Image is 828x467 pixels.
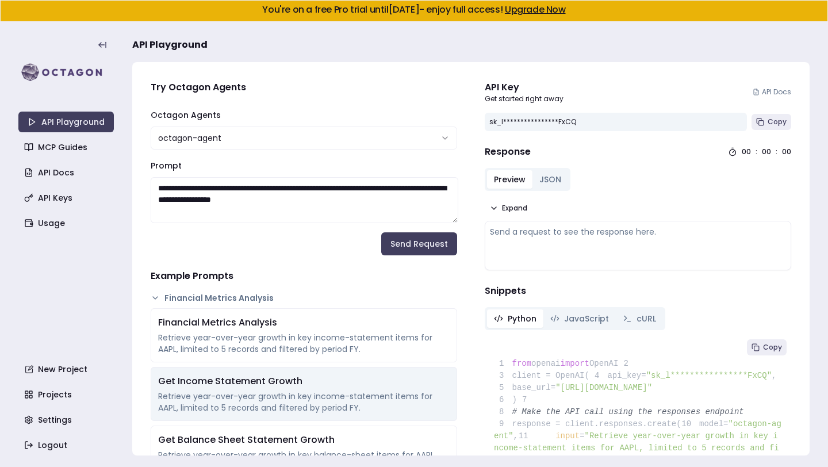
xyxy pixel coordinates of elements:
span: 6 [494,394,512,406]
div: 00 [742,147,751,156]
button: Copy [747,339,787,355]
span: import [561,359,589,368]
span: OpenAI [589,359,618,368]
span: Copy [763,343,782,352]
div: Financial Metrics Analysis [158,316,450,330]
span: Expand [502,204,527,213]
span: Python [508,313,536,324]
button: Copy [752,114,791,130]
span: "[URL][DOMAIN_NAME]" [555,383,652,392]
span: API Playground [132,38,208,52]
div: Send a request to see the response here. [490,226,786,238]
button: Send Request [381,232,457,255]
a: Projects [20,384,115,405]
span: input [555,431,580,441]
span: 2 [618,358,637,370]
span: client = OpenAI( [494,371,589,380]
span: 1 [494,358,512,370]
a: API Docs [20,162,115,183]
div: Get Income Statement Growth [158,374,450,388]
label: Octagon Agents [151,109,221,121]
span: , [772,371,776,380]
span: , [513,431,518,441]
span: 8 [494,406,512,418]
div: 00 [782,147,791,156]
div: Retrieve year-over-year growth in key income-statement items for AAPL, limited to 5 records and f... [158,391,450,414]
span: 5 [494,382,512,394]
img: logo-rect-yK7x_WSZ.svg [18,61,114,84]
div: Retrieve year-over-year growth in key income-statement items for AAPL, limited to 5 records and f... [158,332,450,355]
h4: Response [485,145,531,159]
h5: You're on a free Pro trial until [DATE] - enjoy full access! [10,5,818,14]
span: 7 [517,394,535,406]
label: Prompt [151,160,182,171]
div: API Key [485,81,563,94]
span: "Retrieve year-over-year growth in key income-statement items for AAPL, limited to 5 records and ... [494,431,779,465]
span: 9 [494,418,512,430]
button: Financial Metrics Analysis [151,292,457,304]
a: New Project [20,359,115,380]
div: 00 [762,147,771,156]
button: Expand [485,200,532,216]
a: Settings [20,409,115,430]
span: Copy [768,117,787,127]
span: base_url= [512,383,556,392]
span: cURL [637,313,656,324]
span: 11 [518,430,536,442]
button: Preview [487,170,532,189]
span: from [512,359,532,368]
span: openai [531,359,560,368]
span: 10 [681,418,700,430]
div: : [756,147,757,156]
span: JavaScript [564,313,609,324]
a: Usage [20,213,115,234]
span: 4 [589,370,608,382]
a: API Playground [18,112,114,132]
a: Upgrade Now [505,3,566,16]
span: api_key= [607,371,646,380]
a: Logout [20,435,115,455]
a: MCP Guides [20,137,115,158]
h4: Try Octagon Agents [151,81,457,94]
button: JSON [532,170,568,189]
div: : [776,147,777,156]
p: Get started right away [485,94,563,104]
span: = [580,431,584,441]
div: Get Balance Sheet Statement Growth [158,433,450,447]
h4: Snippets [485,284,791,298]
span: ) [494,395,517,404]
span: model= [699,419,728,428]
a: API Keys [20,187,115,208]
span: response = client.responses.create( [494,419,681,428]
h4: Example Prompts [151,269,457,283]
span: 3 [494,370,512,382]
a: API Docs [753,87,791,97]
span: # Make the API call using the responses endpoint [512,407,744,416]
